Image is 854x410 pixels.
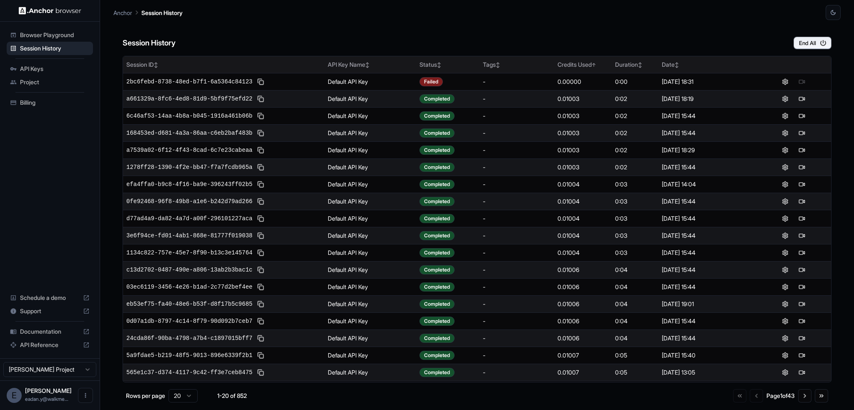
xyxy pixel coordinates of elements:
[662,129,753,137] div: [DATE] 15:44
[615,368,655,377] div: 0:05
[558,180,608,189] div: 0.01004
[419,248,455,257] div: Completed
[7,75,93,89] div: Project
[324,330,417,347] td: Default API Key
[558,78,608,86] div: 0.00000
[558,266,608,274] div: 0.01006
[154,62,158,68] span: ↕
[78,388,93,403] button: Open menu
[558,95,608,103] div: 0.01003
[558,249,608,257] div: 0.01004
[615,214,655,223] div: 0:03
[615,129,655,137] div: 0:02
[126,317,252,325] span: 0d07a1db-8797-4c14-8f79-90d092b7ceb7
[483,334,551,342] div: -
[662,60,753,69] div: Date
[615,60,655,69] div: Duration
[419,317,455,326] div: Completed
[126,249,252,257] span: 1134c822-757e-45e7-8f90-b13c3e145764
[662,368,753,377] div: [DATE] 13:05
[662,266,753,274] div: [DATE] 15:44
[126,78,252,86] span: 2bc6febd-8738-48ed-b7f1-6a5364c84123
[794,37,831,49] button: End All
[662,95,753,103] div: [DATE] 18:19
[483,95,551,103] div: -
[141,8,183,17] p: Session History
[483,249,551,257] div: -
[7,304,93,318] div: Support
[126,334,252,342] span: 24cda86f-90ba-4798-a7b4-c1897015bff7
[126,112,252,120] span: 6c46af53-14aa-4b8a-b045-1916a461b06b
[324,278,417,295] td: Default API Key
[126,180,252,189] span: efa4ffa0-b9c8-4f16-ba9e-396243ff02b5
[7,338,93,352] div: API Reference
[662,163,753,171] div: [DATE] 15:44
[419,265,455,274] div: Completed
[483,300,551,308] div: -
[483,112,551,120] div: -
[615,112,655,120] div: 0:02
[126,129,252,137] span: 168453ed-d681-4a3a-86aa-c6eb2baf483b
[558,214,608,223] div: 0.01004
[324,107,417,124] td: Default API Key
[19,7,81,15] img: Anchor Logo
[496,62,500,68] span: ↕
[615,266,655,274] div: 0:04
[419,163,455,172] div: Completed
[483,368,551,377] div: -
[615,146,655,154] div: 0:02
[419,60,476,69] div: Status
[324,193,417,210] td: Default API Key
[662,146,753,154] div: [DATE] 18:29
[483,351,551,360] div: -
[7,96,93,109] div: Billing
[324,364,417,381] td: Default API Key
[558,351,608,360] div: 0.01007
[766,392,795,400] div: Page 1 of 43
[324,227,417,244] td: Default API Key
[483,180,551,189] div: -
[615,231,655,240] div: 0:03
[324,124,417,141] td: Default API Key
[324,141,417,158] td: Default API Key
[20,78,90,86] span: Project
[483,163,551,171] div: -
[558,300,608,308] div: 0.01006
[324,381,417,398] td: Default API Key
[20,294,80,302] span: Schedule a demo
[662,197,753,206] div: [DATE] 15:44
[126,231,252,240] span: 3e6f94ce-fd01-4ab1-868e-81777f019038
[592,62,596,68] span: ↑
[324,210,417,227] td: Default API Key
[558,334,608,342] div: 0.01006
[7,62,93,75] div: API Keys
[419,334,455,343] div: Completed
[615,95,655,103] div: 0:02
[662,283,753,291] div: [DATE] 15:44
[662,112,753,120] div: [DATE] 15:44
[123,37,176,49] h6: Session History
[662,231,753,240] div: [DATE] 15:44
[328,60,413,69] div: API Key Name
[7,42,93,55] div: Session History
[324,244,417,261] td: Default API Key
[7,325,93,338] div: Documentation
[324,90,417,107] td: Default API Key
[615,78,655,86] div: 0:00
[113,8,132,17] p: Anchor
[7,291,93,304] div: Schedule a demo
[20,44,90,53] span: Session History
[662,249,753,257] div: [DATE] 15:44
[419,146,455,155] div: Completed
[126,146,252,154] span: a7539a02-6f12-4f43-8cad-6c7e23cabeaa
[558,163,608,171] div: 0.01003
[126,60,321,69] div: Session ID
[365,62,369,68] span: ↕
[324,176,417,193] td: Default API Key
[558,231,608,240] div: 0.01004
[419,94,455,103] div: Completed
[211,392,253,400] div: 1-20 of 852
[615,180,655,189] div: 0:03
[483,60,551,69] div: Tags
[126,266,252,274] span: c13d2702-0487-490e-a806-13ab2b3bac1c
